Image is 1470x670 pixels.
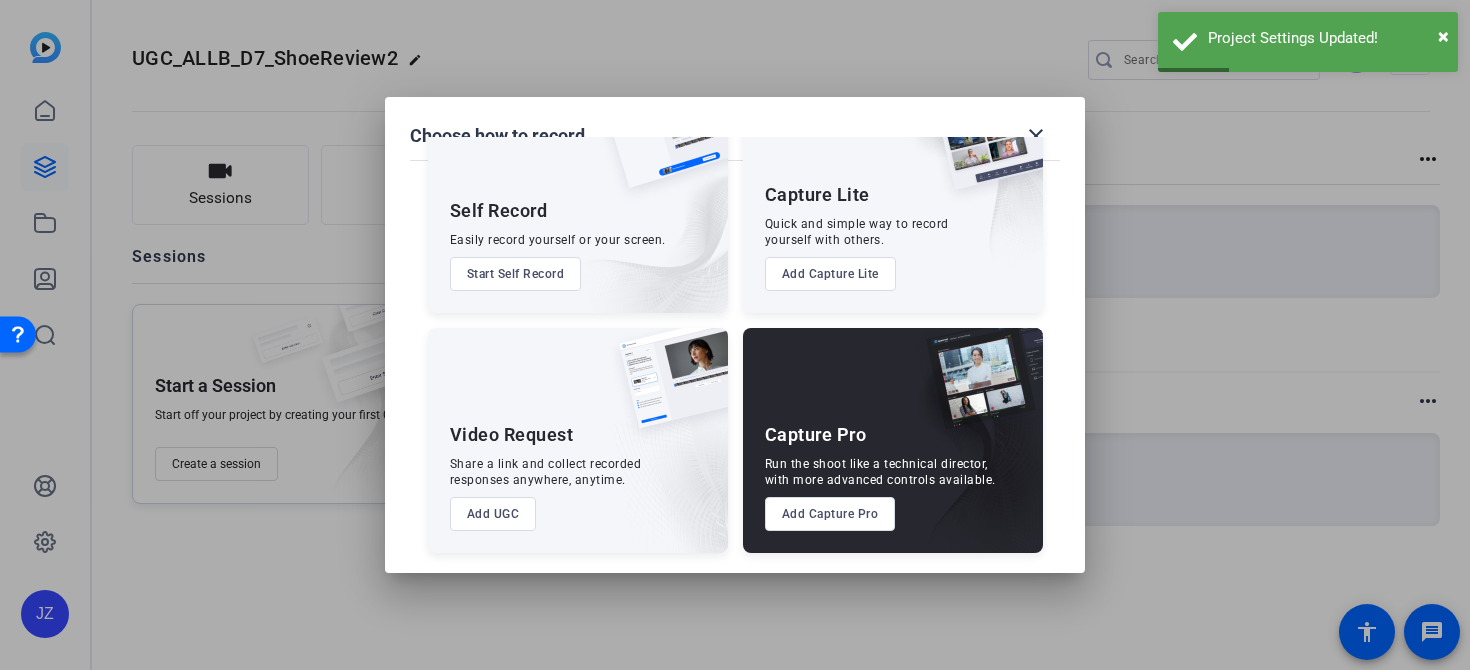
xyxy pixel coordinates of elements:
button: Add Capture Lite [765,257,896,291]
img: ugc-content.png [604,328,728,449]
img: capture-pro.png [911,328,1043,450]
img: embarkstudio-self-record.png [554,131,728,313]
img: embarkstudio-capture-pro.png [895,353,1043,553]
img: embarkstudio-capture-lite.png [864,88,1043,288]
img: self-record.png [590,88,728,208]
h1: Choose how to record [410,124,585,148]
mat-icon: close [1024,124,1048,148]
span: × [1438,24,1449,48]
button: Add Capture Pro [765,497,896,531]
img: embarkstudio-ugc-content.png [612,390,728,553]
div: Run the shoot like a technical director, with more advanced controls available. [765,456,996,488]
div: Capture Lite [765,183,870,207]
div: Quick and simple way to record yourself with others. [765,216,949,248]
button: Start Self Record [450,257,582,291]
div: Self Record [450,199,548,223]
img: capture-lite.png [919,88,1043,210]
div: Project Settings Updated! [1208,27,1443,50]
button: Close [1438,21,1449,51]
div: Capture Pro [765,423,867,447]
div: Video Request [450,423,574,447]
button: Add UGC [450,497,537,531]
div: Easily record yourself or your screen. [450,232,666,248]
div: Share a link and collect recorded responses anywhere, anytime. [450,456,642,488]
